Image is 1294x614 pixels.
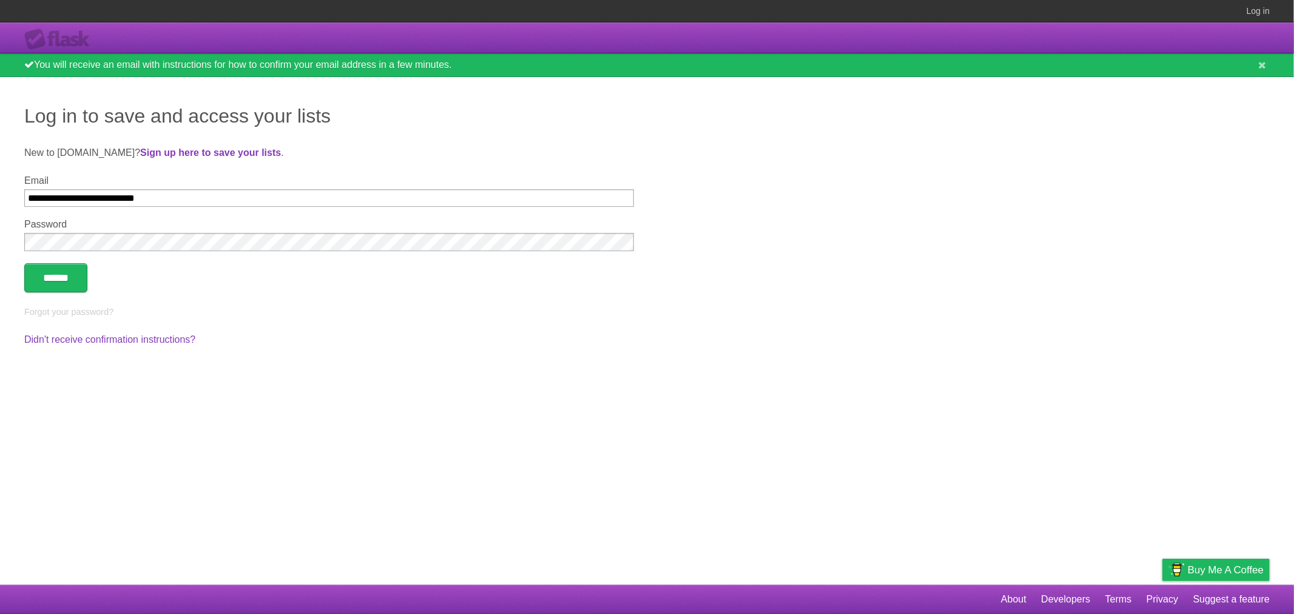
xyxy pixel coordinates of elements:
label: Password [24,219,634,230]
p: New to [DOMAIN_NAME]? . [24,146,1270,160]
label: Email [24,175,634,186]
span: Buy me a coffee [1188,559,1264,581]
a: Sign up here to save your lists [140,147,281,158]
a: Terms [1105,588,1132,611]
div: Flask [24,29,97,50]
a: Suggest a feature [1193,588,1270,611]
a: Forgot your password? [24,307,113,317]
img: Buy me a coffee [1168,559,1185,580]
a: About [1001,588,1026,611]
a: Buy me a coffee [1162,559,1270,581]
a: Developers [1041,588,1090,611]
a: Didn't receive confirmation instructions? [24,334,195,345]
a: Privacy [1147,588,1178,611]
h1: Log in to save and access your lists [24,101,1270,130]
